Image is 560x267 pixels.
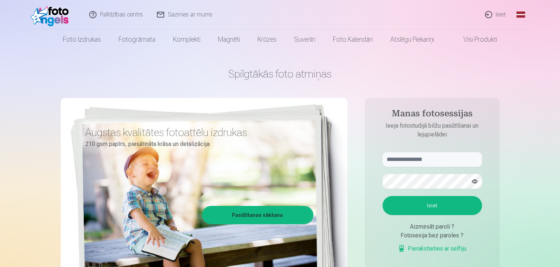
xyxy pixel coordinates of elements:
[164,29,209,50] a: Komplekti
[383,222,482,231] div: Aizmirsāt paroli ?
[285,29,324,50] a: Suvenīri
[443,29,506,50] a: Visi produkti
[375,108,489,121] h4: Manas fotosessijas
[209,29,249,50] a: Magnēti
[86,139,308,149] p: 210 gsm papīrs, piesātināta krāsa un detalizācija
[398,244,467,253] a: Pierakstieties ar selfiju
[31,3,73,26] img: /fa1
[382,29,443,50] a: Atslēgu piekariņi
[110,29,164,50] a: Fotogrāmata
[383,196,482,215] button: Ieiet
[86,126,308,139] h3: Augstas kvalitātes fotoattēlu izdrukas
[61,67,500,80] h1: Spilgtākās foto atmiņas
[203,207,312,223] a: Pasūtīšanas sākšana
[375,121,489,139] p: Ieeja fotostudijā bilžu pasūtīšanai un lejupielādei
[383,231,482,240] div: Fotosesija bez paroles ?
[54,29,110,50] a: Foto izdrukas
[249,29,285,50] a: Krūzes
[324,29,382,50] a: Foto kalendāri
